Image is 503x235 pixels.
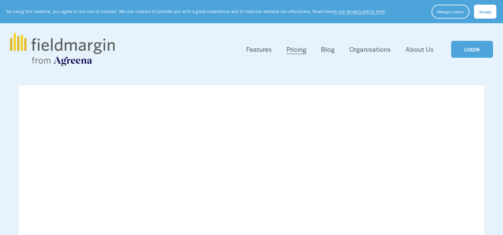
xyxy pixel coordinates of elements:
a: Pricing [287,44,307,55]
a: About Us [406,44,434,55]
a: Blog [321,44,335,55]
span: Features [246,44,272,54]
span: Accept [479,9,491,14]
a: in our privacy policy here [334,8,385,14]
button: Accept [474,5,496,19]
a: folder dropdown [246,44,272,55]
img: fieldmargin.com [10,33,114,66]
span: Manage cookies [437,9,464,14]
a: Organisations [349,44,391,55]
a: LOGIN [451,41,493,58]
p: By using this website, you agree to our use of cookies. We use cookies to provide you with a grea... [7,8,386,15]
button: Manage cookies [432,5,469,19]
